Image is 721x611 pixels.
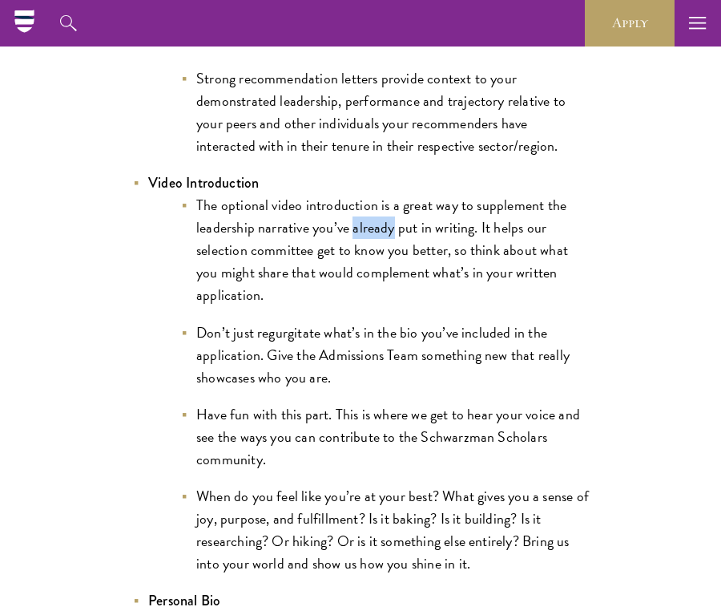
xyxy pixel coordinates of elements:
[148,172,259,193] strong: Video Introduction
[148,590,220,611] strong: Personal Bio
[180,322,589,389] li: Don’t just regurgitate what’s in the bio you’ve included in the application. Give the Admissions ...
[180,194,589,306] li: The optional video introduction is a great way to supplement the leadership narrative you’ve alre...
[180,403,589,471] li: Have fun with this part. This is where we get to hear your voice and see the ways you can contrib...
[180,67,589,157] li: Strong recommendation letters provide context to your demonstrated leadership, performance and tr...
[180,485,589,575] li: When do you feel like you’re at your best? What gives you a sense of joy, purpose, and fulfillmen...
